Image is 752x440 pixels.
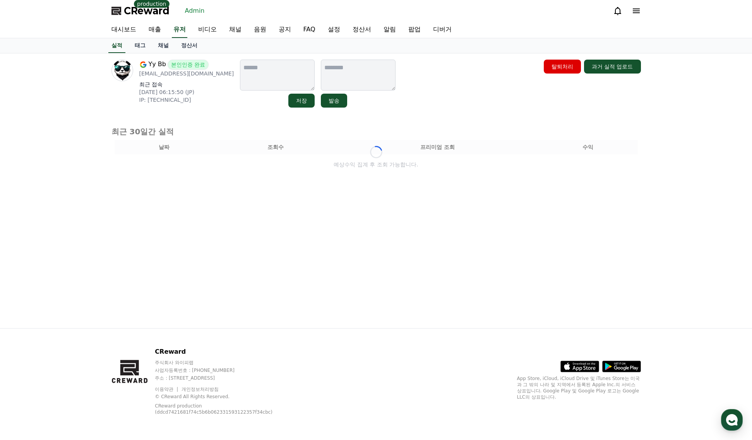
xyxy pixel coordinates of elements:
[139,70,234,77] p: [EMAIL_ADDRESS][DOMAIN_NAME]
[172,22,187,38] a: 유저
[182,5,208,17] a: Admin
[168,60,209,70] span: 본인인증 완료
[377,22,402,38] a: 알림
[152,38,175,53] a: 채널
[544,60,581,74] button: 탈퇴처리
[223,22,248,38] a: 채널
[175,38,204,53] a: 정산서
[111,60,133,81] img: profile image
[322,22,346,38] a: 설정
[155,367,291,373] p: 사업자등록번호 : [PHONE_NUMBER]
[321,94,347,108] button: 발송
[128,38,152,53] a: 태그
[297,22,322,38] a: FAQ
[192,22,223,38] a: 비디오
[288,94,315,108] button: 저장
[139,88,234,96] p: [DATE] 06:15:50 (JP)
[155,403,279,415] p: CReward production (ddcd7421681f74c5b6b062331593122357f34cbc)
[517,375,641,400] p: App Store, iCloud, iCloud Drive 및 iTunes Store는 미국과 그 밖의 나라 및 지역에서 등록된 Apple Inc.의 서비스 상표입니다. Goo...
[139,80,234,88] p: 최근 접속
[182,387,219,392] a: 개인정보처리방침
[155,347,291,356] p: CReward
[346,22,377,38] a: 정산서
[142,22,167,38] a: 매출
[111,5,170,17] a: CReward
[155,360,291,366] p: 주식회사 와이피랩
[402,22,427,38] a: 팝업
[105,22,142,38] a: 대시보드
[155,394,291,400] p: © CReward All Rights Reserved.
[124,5,170,17] span: CReward
[155,375,291,381] p: 주소 : [STREET_ADDRESS]
[149,60,166,70] span: Yy Bb
[139,96,234,104] p: IP: [TECHNICAL_ID]
[248,22,272,38] a: 음원
[584,60,641,74] button: 과거 실적 업로드
[108,38,125,53] a: 실적
[427,22,458,38] a: 디버거
[155,387,179,392] a: 이용약관
[272,22,297,38] a: 공지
